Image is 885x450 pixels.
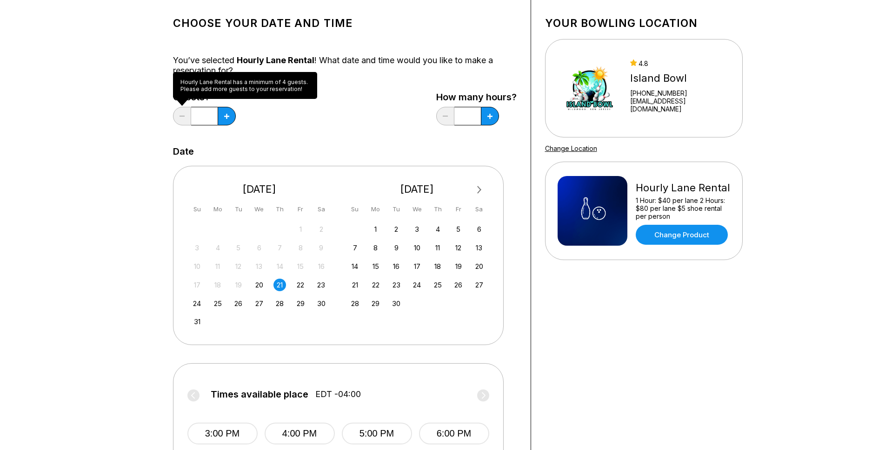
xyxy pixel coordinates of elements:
[273,203,286,215] div: Th
[190,222,329,328] div: month 2025-08
[452,203,465,215] div: Fr
[212,297,224,310] div: Choose Monday, August 25th, 2025
[545,17,743,30] h1: Your bowling location
[390,241,403,254] div: Choose Tuesday, September 9th, 2025
[369,260,382,273] div: Choose Monday, September 15th, 2025
[273,241,286,254] div: Not available Thursday, August 7th, 2025
[452,279,465,291] div: Choose Friday, September 26th, 2025
[411,279,423,291] div: Choose Wednesday, September 24th, 2025
[630,72,730,85] div: Island Bowl
[473,279,486,291] div: Choose Saturday, September 27th, 2025
[411,223,423,235] div: Choose Wednesday, September 3rd, 2025
[432,279,444,291] div: Choose Thursday, September 25th, 2025
[294,260,307,273] div: Not available Friday, August 15th, 2025
[191,279,203,291] div: Not available Sunday, August 17th, 2025
[390,203,403,215] div: Tu
[232,279,245,291] div: Not available Tuesday, August 19th, 2025
[265,423,335,444] button: 4:00 PM
[436,92,517,102] label: How many hours?
[315,203,327,215] div: Sa
[473,223,486,235] div: Choose Saturday, September 6th, 2025
[369,297,382,310] div: Choose Monday, September 29th, 2025
[273,297,286,310] div: Choose Thursday, August 28th, 2025
[432,203,444,215] div: Th
[191,297,203,310] div: Choose Sunday, August 24th, 2025
[212,260,224,273] div: Not available Monday, August 11th, 2025
[345,183,489,196] div: [DATE]
[432,241,444,254] div: Choose Thursday, September 11th, 2025
[432,260,444,273] div: Choose Thursday, September 18th, 2025
[315,223,327,235] div: Not available Saturday, August 2nd, 2025
[473,260,486,273] div: Choose Saturday, September 20th, 2025
[232,203,245,215] div: Tu
[212,279,224,291] div: Not available Monday, August 18th, 2025
[173,17,517,30] h1: Choose your Date and time
[452,223,465,235] div: Choose Friday, September 5th, 2025
[253,241,266,254] div: Not available Wednesday, August 6th, 2025
[187,183,332,196] div: [DATE]
[315,260,327,273] div: Not available Saturday, August 16th, 2025
[294,297,307,310] div: Choose Friday, August 29th, 2025
[390,223,403,235] div: Choose Tuesday, September 2nd, 2025
[369,279,382,291] div: Choose Monday, September 22nd, 2025
[253,203,266,215] div: We
[390,297,403,310] div: Choose Tuesday, September 30th, 2025
[212,203,224,215] div: Mo
[273,260,286,273] div: Not available Thursday, August 14th, 2025
[232,241,245,254] div: Not available Tuesday, August 5th, 2025
[237,55,314,65] span: Hourly Lane Rental
[630,89,730,97] div: [PHONE_NUMBER]
[191,203,203,215] div: Su
[347,222,487,310] div: month 2025-09
[294,203,307,215] div: Fr
[369,223,382,235] div: Choose Monday, September 1st, 2025
[630,59,730,67] div: 4.8
[191,260,203,273] div: Not available Sunday, August 10th, 2025
[315,389,361,399] span: EDT -04:00
[558,53,622,123] img: Island Bowl
[232,297,245,310] div: Choose Tuesday, August 26th, 2025
[349,203,361,215] div: Su
[636,196,730,220] div: 1 Hour: $40 per lane 2 Hours: $80 per lane $5 shoe rental per person
[315,241,327,254] div: Not available Saturday, August 9th, 2025
[636,182,730,194] div: Hourly Lane Rental
[211,389,308,399] span: Times available place
[411,260,423,273] div: Choose Wednesday, September 17th, 2025
[191,315,203,328] div: Choose Sunday, August 31st, 2025
[349,279,361,291] div: Choose Sunday, September 21st, 2025
[173,92,236,102] label: Guests?
[419,423,489,444] button: 6:00 PM
[173,146,194,157] label: Date
[473,241,486,254] div: Choose Saturday, September 13th, 2025
[472,183,487,197] button: Next Month
[294,223,307,235] div: Not available Friday, August 1st, 2025
[315,279,327,291] div: Choose Saturday, August 23rd, 2025
[636,225,728,245] a: Change Product
[369,203,382,215] div: Mo
[390,279,403,291] div: Choose Tuesday, September 23rd, 2025
[342,423,412,444] button: 5:00 PM
[452,260,465,273] div: Choose Friday, September 19th, 2025
[349,297,361,310] div: Choose Sunday, September 28th, 2025
[558,176,627,246] img: Hourly Lane Rental
[187,423,258,444] button: 3:00 PM
[545,144,597,152] a: Change Location
[349,260,361,273] div: Choose Sunday, September 14th, 2025
[432,223,444,235] div: Choose Thursday, September 4th, 2025
[630,97,730,113] a: [EMAIL_ADDRESS][DOMAIN_NAME]
[294,279,307,291] div: Choose Friday, August 22nd, 2025
[390,260,403,273] div: Choose Tuesday, September 16th, 2025
[191,241,203,254] div: Not available Sunday, August 3rd, 2025
[173,55,517,76] div: You’ve selected ! What date and time would you like to make a reservation for?
[411,203,423,215] div: We
[473,203,486,215] div: Sa
[273,279,286,291] div: Choose Thursday, August 21st, 2025
[253,279,266,291] div: Choose Wednesday, August 20th, 2025
[253,260,266,273] div: Not available Wednesday, August 13th, 2025
[253,297,266,310] div: Choose Wednesday, August 27th, 2025
[369,241,382,254] div: Choose Monday, September 8th, 2025
[212,241,224,254] div: Not available Monday, August 4th, 2025
[452,241,465,254] div: Choose Friday, September 12th, 2025
[294,241,307,254] div: Not available Friday, August 8th, 2025
[411,241,423,254] div: Choose Wednesday, September 10th, 2025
